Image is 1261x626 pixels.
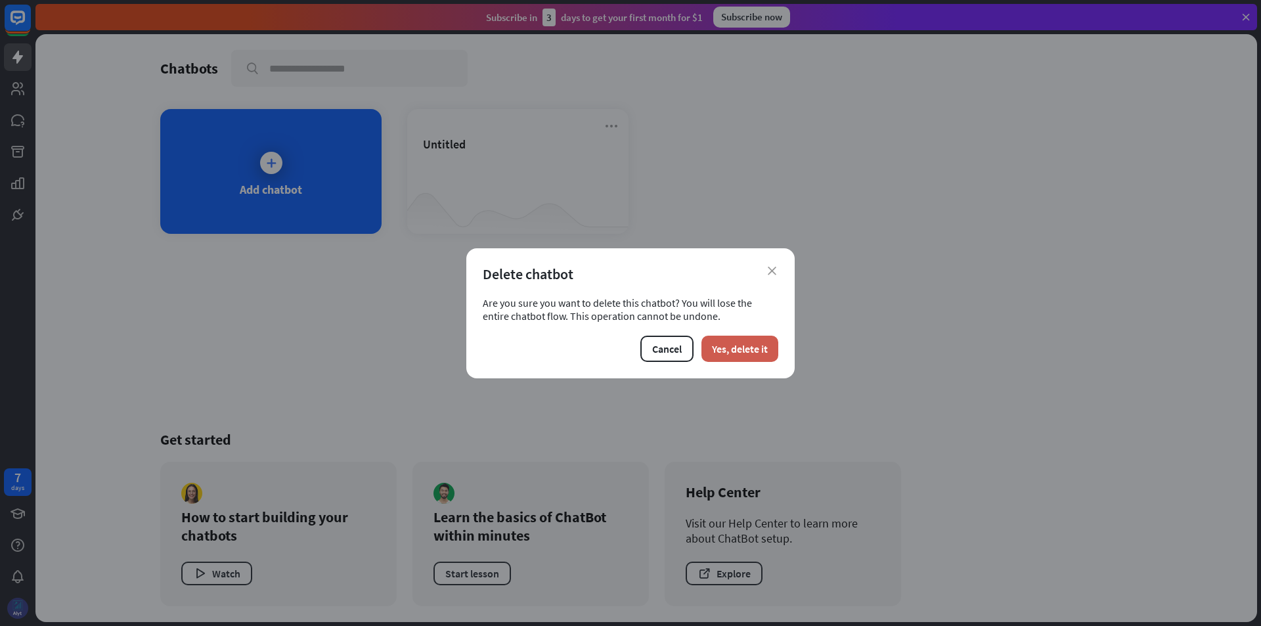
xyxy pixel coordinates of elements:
[483,296,778,323] div: Are you sure you want to delete this chatbot? You will lose the entire chatbot flow. This operati...
[11,5,50,45] button: Open LiveChat chat widget
[640,336,694,362] button: Cancel
[701,336,778,362] button: Yes, delete it
[768,267,776,275] i: close
[483,265,778,283] div: Delete chatbot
